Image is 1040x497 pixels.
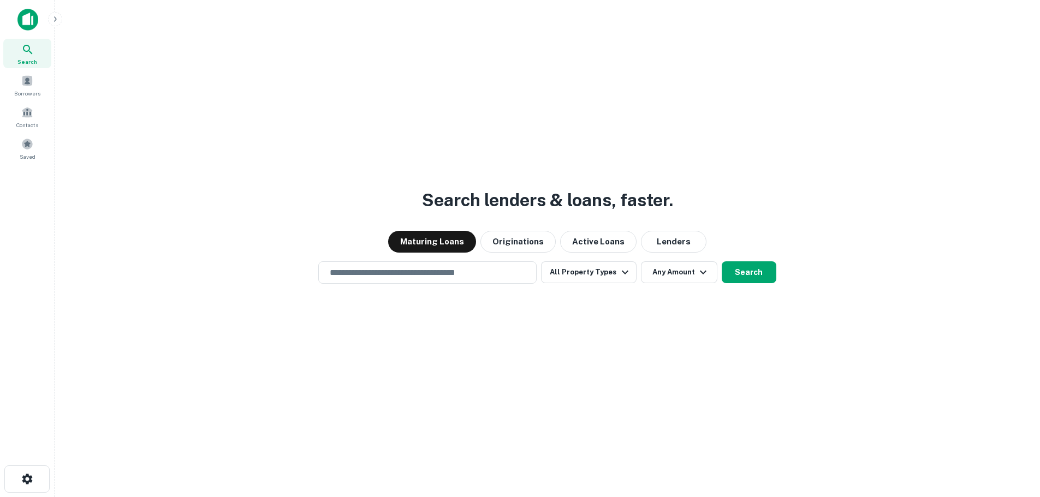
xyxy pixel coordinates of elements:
span: Saved [20,152,35,161]
button: Search [722,261,776,283]
a: Contacts [3,102,51,131]
button: Maturing Loans [388,231,476,253]
a: Saved [3,134,51,163]
img: capitalize-icon.png [17,9,38,31]
button: Originations [480,231,556,253]
button: Lenders [641,231,706,253]
span: Borrowers [14,89,40,98]
iframe: Chat Widget [985,410,1040,462]
button: All Property Types [541,261,636,283]
span: Search [17,57,37,66]
a: Search [3,39,51,68]
h3: Search lenders & loans, faster. [422,187,673,213]
a: Borrowers [3,70,51,100]
span: Contacts [16,121,38,129]
button: Any Amount [641,261,717,283]
button: Active Loans [560,231,637,253]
